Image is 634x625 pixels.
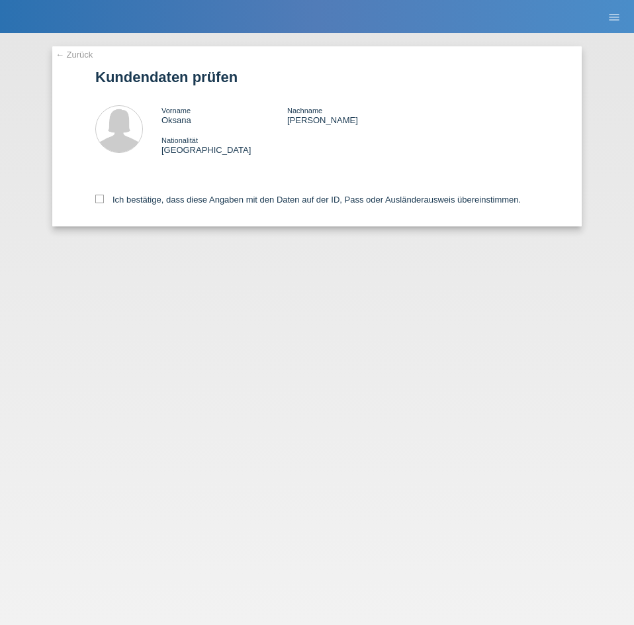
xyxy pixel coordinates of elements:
[287,107,322,115] span: Nachname
[161,105,287,125] div: Oksana
[95,69,539,85] h1: Kundendaten prüfen
[287,105,413,125] div: [PERSON_NAME]
[161,107,191,115] span: Vorname
[56,50,93,60] a: ← Zurück
[161,135,287,155] div: [GEOGRAPHIC_DATA]
[608,11,621,24] i: menu
[161,136,198,144] span: Nationalität
[601,13,627,21] a: menu
[95,195,521,205] label: Ich bestätige, dass diese Angaben mit den Daten auf der ID, Pass oder Ausländerausweis übereinsti...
